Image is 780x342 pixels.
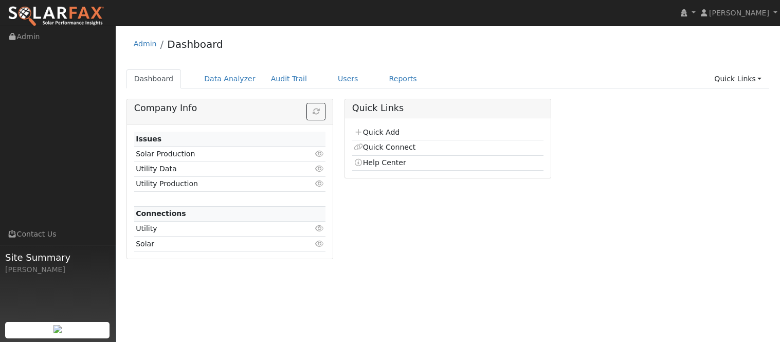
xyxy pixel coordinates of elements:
[706,69,769,88] a: Quick Links
[5,264,110,275] div: [PERSON_NAME]
[263,69,315,88] a: Audit Trail
[136,135,161,143] strong: Issues
[382,69,425,88] a: Reports
[8,6,104,27] img: SolarFax
[134,237,295,251] td: Solar
[134,40,157,48] a: Admin
[315,225,324,232] i: Click to view
[315,165,324,172] i: Click to view
[354,158,406,167] a: Help Center
[315,180,324,187] i: Click to view
[53,325,62,333] img: retrieve
[709,9,769,17] span: [PERSON_NAME]
[134,221,295,236] td: Utility
[134,161,295,176] td: Utility Data
[354,143,415,151] a: Quick Connect
[196,69,263,88] a: Data Analyzer
[5,250,110,264] span: Site Summary
[134,147,295,161] td: Solar Production
[126,69,182,88] a: Dashboard
[354,128,400,136] a: Quick Add
[134,103,326,114] h5: Company Info
[330,69,366,88] a: Users
[136,209,186,218] strong: Connections
[315,240,324,247] i: Click to view
[167,38,223,50] a: Dashboard
[134,176,295,191] td: Utility Production
[315,150,324,157] i: Click to view
[352,103,544,114] h5: Quick Links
